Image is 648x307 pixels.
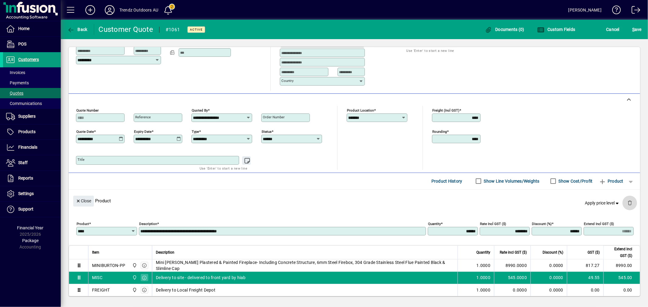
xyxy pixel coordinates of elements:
[67,27,87,32] span: Back
[156,287,215,293] span: Delivery to Local Freight Depot
[567,259,603,272] td: 817.27
[584,221,614,226] mat-label: Extend incl GST ($)
[18,57,39,62] span: Customers
[92,287,110,293] div: FREIGHT
[18,129,36,134] span: Products
[156,275,246,281] span: Delivery to site - delivered to front yard by hiab
[537,27,575,32] span: Custom Fields
[3,88,61,98] a: Quotes
[18,160,28,165] span: Staff
[18,114,36,119] span: Suppliers
[603,259,640,272] td: 8990.00
[431,176,462,186] span: Product History
[3,124,61,140] a: Products
[498,262,527,268] div: 8990.0000
[428,221,441,226] mat-label: Quantity
[627,1,640,21] a: Logout
[3,186,61,201] a: Settings
[190,28,203,32] span: Active
[92,262,125,268] div: MINIBURTON-PP
[567,284,603,296] td: 0.00
[72,198,95,203] app-page-header-button: Close
[18,145,37,150] span: Financials
[631,24,643,35] button: Save
[131,287,138,293] span: Central
[632,27,635,32] span: S
[200,165,247,172] mat-hint: Use 'Enter' to start a new line
[485,27,524,32] span: Documents (0)
[76,129,94,133] mat-label: Quote date
[139,221,157,226] mat-label: Description
[585,200,620,206] span: Apply price level
[607,246,632,259] span: Extend incl GST ($)
[81,5,100,15] button: Add
[156,249,174,256] span: Description
[100,5,119,15] button: Profile
[6,70,25,75] span: Invoices
[18,176,33,180] span: Reports
[262,129,272,133] mat-label: Status
[3,171,61,186] a: Reports
[77,221,89,226] mat-label: Product
[603,272,640,284] td: 545.00
[3,140,61,155] a: Financials
[500,249,527,256] span: Rate incl GST ($)
[498,287,527,293] div: 0.0000
[622,196,637,210] button: Delete
[568,5,602,15] div: [PERSON_NAME]
[498,275,527,281] div: 545.0000
[6,91,23,96] span: Quotes
[76,108,99,112] mat-label: Quote number
[477,275,491,281] span: 1.0000
[632,25,642,34] span: ave
[608,1,621,21] a: Knowledge Base
[3,67,61,78] a: Invoices
[119,5,158,15] div: Trendz Outdoors AU
[18,26,29,31] span: Home
[557,178,593,184] label: Show Cost/Profit
[596,176,626,187] button: Product
[3,202,61,217] a: Support
[3,98,61,109] a: Communications
[134,129,152,133] mat-label: Expiry date
[530,272,567,284] td: 0.0000
[92,249,99,256] span: Item
[543,249,563,256] span: Discount (%)
[3,78,61,88] a: Payments
[532,221,552,226] mat-label: Discount (%)
[536,24,577,35] button: Custom Fields
[483,178,540,184] label: Show Line Volumes/Weights
[3,21,61,36] a: Home
[263,115,285,119] mat-label: Order number
[622,200,637,205] app-page-header-button: Delete
[281,79,293,83] mat-label: Country
[166,25,180,35] div: #1061
[605,24,621,35] button: Cancel
[483,24,526,35] button: Documents (0)
[3,109,61,124] a: Suppliers
[603,284,640,296] td: 0.00
[606,25,620,34] span: Cancel
[477,262,491,268] span: 1.0000
[99,25,153,34] div: Customer Quote
[156,259,454,272] span: Mini [PERSON_NAME] Plastered & Painted Fireplace- Including Concrete Structure, 6mm Steel Firebox...
[61,24,94,35] app-page-header-button: Back
[69,190,640,212] div: Product
[135,115,151,119] mat-label: Reference
[92,275,102,281] div: MISC
[432,129,447,133] mat-label: Rounding
[17,225,44,230] span: Financial Year
[77,157,84,162] mat-label: Title
[73,196,94,207] button: Close
[476,249,490,256] span: Quantity
[432,108,459,112] mat-label: Freight (incl GST)
[3,37,61,52] a: POS
[567,272,603,284] td: 49.55
[530,284,567,296] td: 0.0000
[6,80,29,85] span: Payments
[131,274,138,281] span: Central
[429,176,465,187] button: Product History
[66,24,89,35] button: Back
[347,108,374,112] mat-label: Product location
[192,129,199,133] mat-label: Type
